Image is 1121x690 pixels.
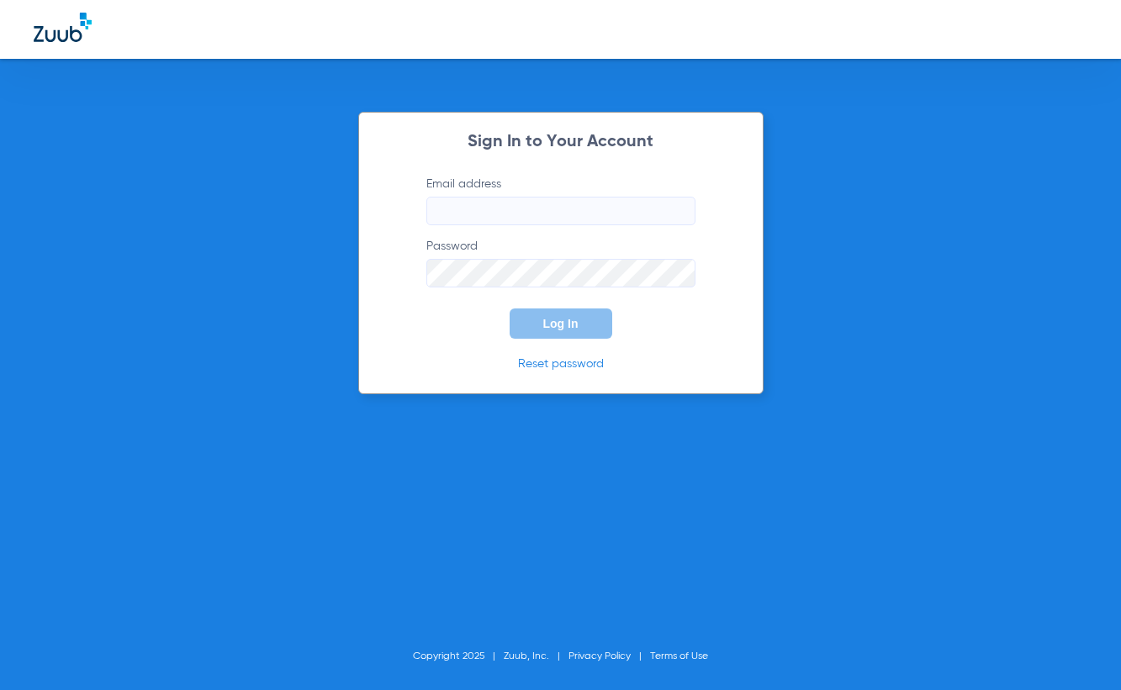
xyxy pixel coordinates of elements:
[34,13,92,42] img: Zuub Logo
[426,176,695,225] label: Email address
[426,238,695,287] label: Password
[504,648,568,665] li: Zuub, Inc.
[568,651,631,661] a: Privacy Policy
[401,134,721,150] h2: Sign In to Your Account
[426,197,695,225] input: Email address
[413,648,504,665] li: Copyright 2025
[650,651,708,661] a: Terms of Use
[543,317,579,330] span: Log In
[518,358,604,370] a: Reset password
[426,259,695,287] input: Password
[510,308,612,339] button: Log In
